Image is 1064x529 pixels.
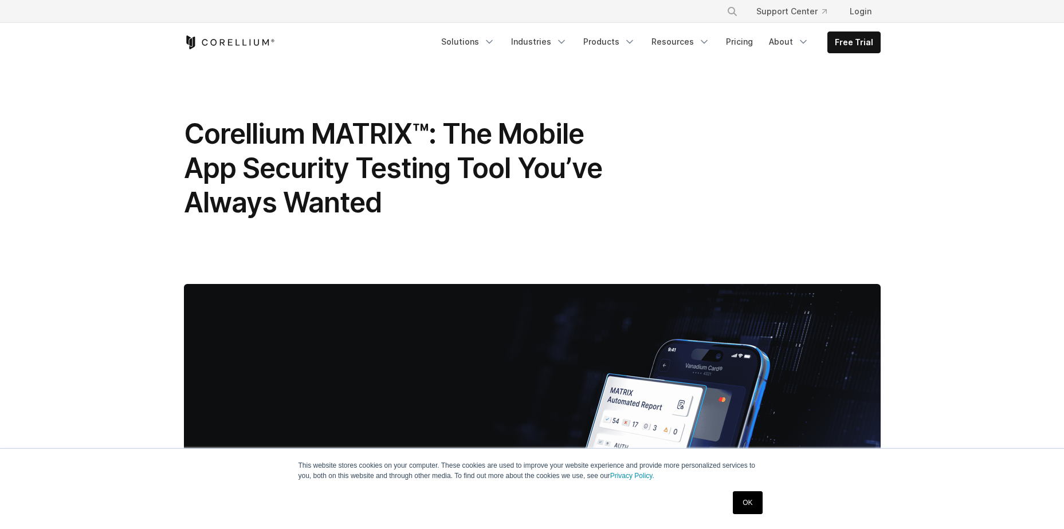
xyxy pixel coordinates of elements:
[184,117,602,219] span: Corellium MATRIX™: The Mobile App Security Testing Tool You’ve Always Wanted
[184,35,275,49] a: Corellium Home
[719,31,760,52] a: Pricing
[841,1,881,22] a: Login
[733,491,762,514] a: OK
[576,31,642,52] a: Products
[645,31,717,52] a: Resources
[713,1,881,22] div: Navigation Menu
[434,31,502,52] a: Solutions
[722,1,743,22] button: Search
[762,31,816,52] a: About
[610,472,654,480] a: Privacy Policy.
[747,1,836,22] a: Support Center
[434,31,881,53] div: Navigation Menu
[504,31,574,52] a: Industries
[828,32,880,53] a: Free Trial
[299,460,766,481] p: This website stores cookies on your computer. These cookies are used to improve your website expe...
